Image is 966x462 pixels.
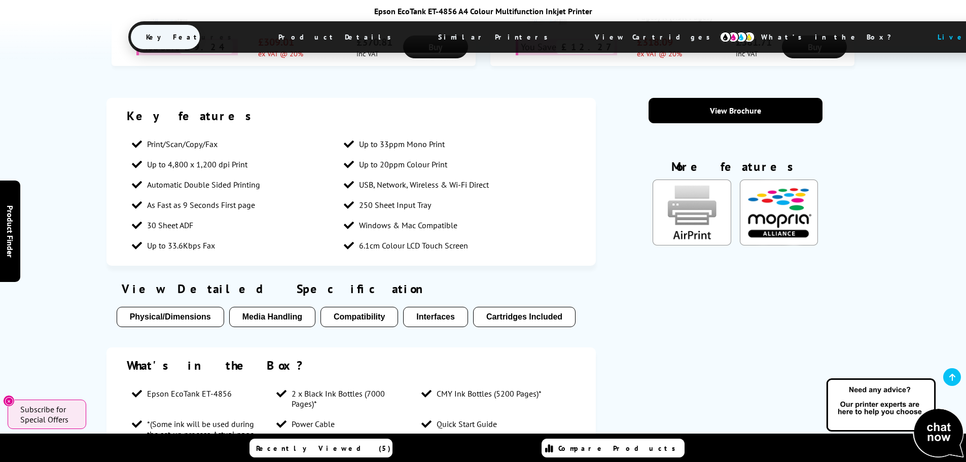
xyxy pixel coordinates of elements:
[649,98,822,123] a: View Brochure
[127,358,576,373] div: What's in the Box?
[147,220,193,230] span: 30 Sheet ADF
[292,388,411,409] span: 2 x Black Ink Bottles (7000 Pages)*
[403,307,468,327] button: Interfaces
[147,159,247,169] span: Up to 4,800 x 1,200 dpi Print
[147,388,232,399] span: Epson EcoTank ET-4856
[147,419,267,459] span: *(Some ink will be used during the set-up process. Actual page counts will vary from these estima...
[740,180,818,245] img: Mopria Certified
[117,281,586,297] div: View Detailed Specification
[824,377,966,460] img: Open Live Chat window
[292,419,335,429] span: Power Cable
[580,24,735,50] span: View Cartridges
[746,25,916,49] span: What’s in the Box?
[359,180,489,190] span: USB, Network, Wireless & Wi-Fi Direct
[249,439,392,457] a: Recently Viewed (5)
[359,200,431,210] span: 250 Sheet Input Tray
[649,159,822,180] div: More features
[437,419,497,429] span: Quick Start Guide
[558,444,681,453] span: Compare Products
[359,139,445,149] span: Up to 33ppm Mono Print
[117,307,224,327] button: Physical/Dimensions
[423,25,568,49] span: Similar Printers
[653,180,731,245] img: AirPrint
[256,444,391,453] span: Recently Viewed (5)
[320,307,398,327] button: Compatibility
[437,388,542,399] span: CMY Ink Bottles (5200 Pages)*
[147,139,218,149] span: Print/Scan/Copy/Fax
[147,240,215,251] span: Up to 33.6Kbps Fax
[147,200,255,210] span: As Fast as 9 Seconds First page
[473,307,576,327] button: Cartridges Included
[127,108,576,124] div: Key features
[542,439,685,457] a: Compare Products
[128,6,838,16] div: Epson EcoTank ET-4856 A4 Colour Multifunction Inkjet Printer
[653,237,731,247] a: KeyFeatureModal85
[3,395,15,407] button: Close
[263,25,412,49] span: Product Details
[740,237,818,247] a: KeyFeatureModal324
[131,25,252,49] span: Key Features
[359,220,457,230] span: Windows & Mac Compatible
[229,307,315,327] button: Media Handling
[20,404,76,424] span: Subscribe for Special Offers
[359,159,447,169] span: Up to 20ppm Colour Print
[720,31,755,43] img: cmyk-icon.svg
[147,180,260,190] span: Automatic Double Sided Printing
[359,240,468,251] span: 6.1cm Colour LCD Touch Screen
[5,205,15,257] span: Product Finder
